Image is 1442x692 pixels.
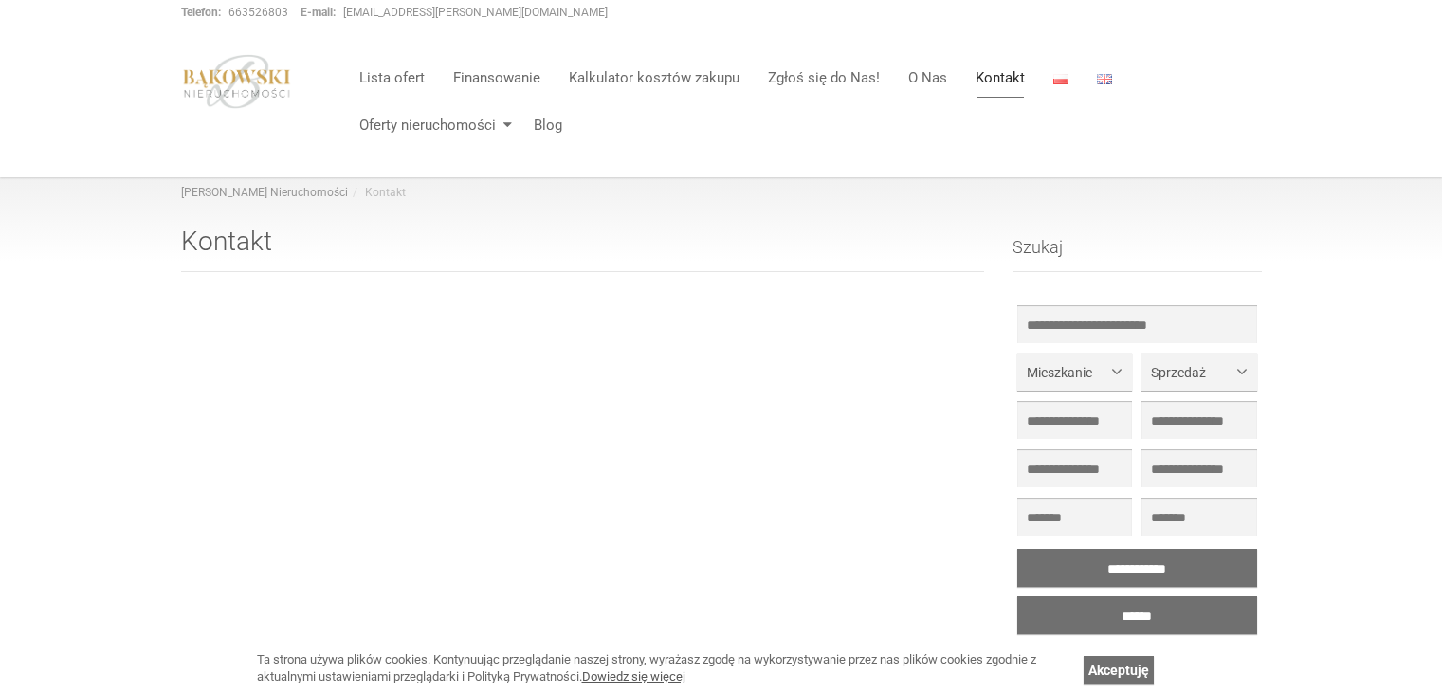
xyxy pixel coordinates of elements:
img: logo [181,54,293,109]
a: [EMAIL_ADDRESS][PERSON_NAME][DOMAIN_NAME] [343,6,608,19]
a: Akceptuję [1084,656,1154,684]
a: 663526803 [228,6,288,19]
li: Kontakt [348,185,406,201]
a: Oferty nieruchomości [345,106,520,144]
img: English [1097,74,1112,84]
button: Sprzedaż [1141,353,1256,391]
a: Finansowanie [439,59,555,97]
a: Kalkulator kosztów zakupu [555,59,754,97]
a: Kontakt [961,59,1039,97]
a: Blog [520,106,562,144]
h1: Kontakt [181,228,985,272]
a: Zgłoś się do Nas! [754,59,894,97]
strong: Telefon: [181,6,221,19]
span: Mieszkanie [1027,363,1108,382]
button: Mieszkanie [1017,353,1132,391]
strong: E-mail: [301,6,336,19]
a: Lista ofert [345,59,439,97]
img: Polski [1053,74,1068,84]
h3: Szukaj [1013,238,1262,272]
a: Dowiedz się więcej [582,669,685,683]
a: [PERSON_NAME] Nieruchomości [181,186,348,199]
div: Ta strona używa plików cookies. Kontynuując przeglądanie naszej strony, wyrażasz zgodę na wykorzy... [257,651,1074,686]
span: Sprzedaż [1151,363,1232,382]
a: O Nas [894,59,961,97]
